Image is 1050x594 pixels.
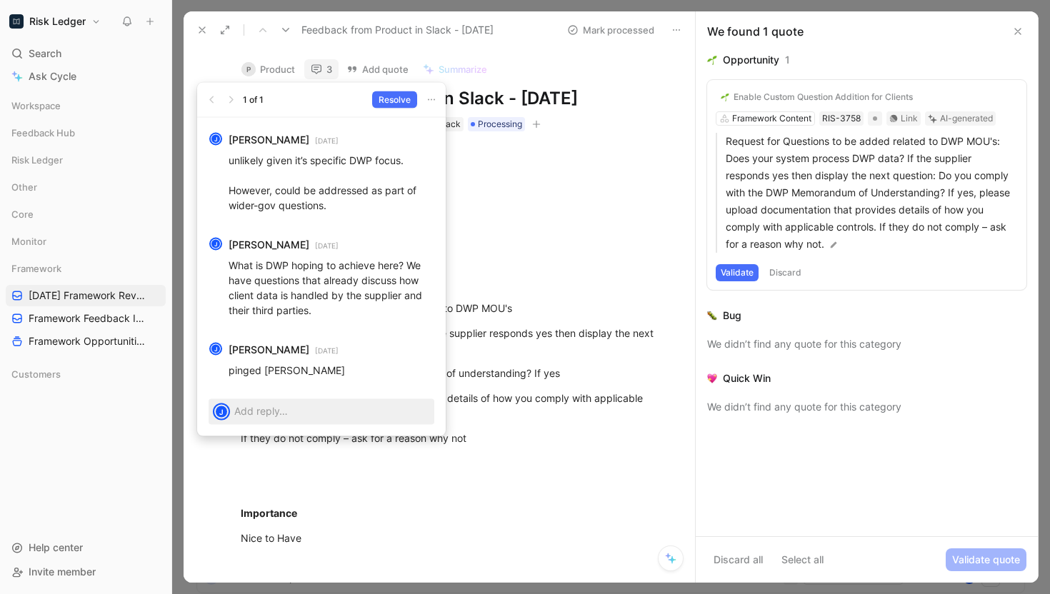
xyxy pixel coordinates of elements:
[315,344,339,357] small: [DATE]
[372,91,417,109] button: Resolve
[315,134,339,147] small: [DATE]
[214,405,229,419] div: J
[243,93,264,107] div: 1 of 1
[211,344,221,354] div: J
[229,131,309,148] strong: [PERSON_NAME]
[229,236,309,253] strong: [PERSON_NAME]
[315,239,339,252] small: [DATE]
[229,363,434,378] p: pinged [PERSON_NAME]
[211,239,221,249] div: J
[379,93,411,107] span: Resolve
[229,258,434,318] p: What is DWP hoping to achieve here? We have questions that already discuss how client data is han...
[229,153,434,213] p: unlikely given it’s specific DWP focus. However, could be addressed as part of wider-gov questions.
[229,341,309,358] strong: [PERSON_NAME]
[211,134,221,144] div: J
